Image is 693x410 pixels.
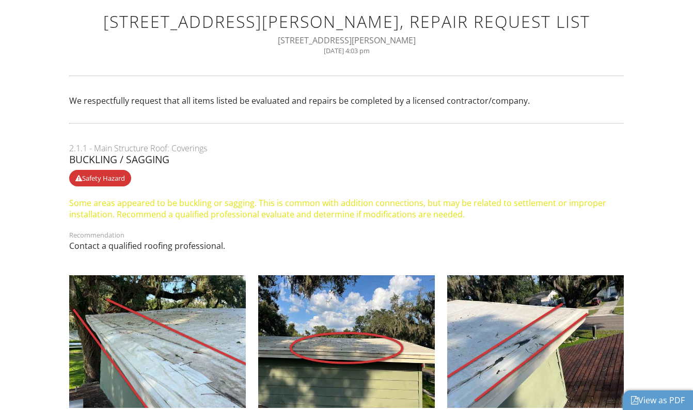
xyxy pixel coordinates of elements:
[69,170,131,186] div: Safety Hazard
[69,95,624,106] p: We respectfully request that all items listed be evaluated and repairs be completed by a licensed...
[82,46,611,55] div: [DATE] 4:03 pm
[69,143,624,154] div: 2.1.1 - Main Structure Roof: Coverings
[631,395,685,406] a: View as PDF
[258,275,435,407] img: 9360378%2Freports%2Fff74aaa3-bfe1-4512-be2d-3107b9990bfc%2Fphotos%2F3cbc0646-3305-5993-88a5-7294c...
[69,197,606,220] span: Some areas appeared to be buckling or sagging. This is common with addition connections, but may ...
[69,275,246,407] img: 9360378%2Freports%2Fff74aaa3-bfe1-4512-be2d-3107b9990bfc%2Fphotos%2F3cbc0646-3305-5993-88a5-7294c...
[82,12,611,30] h1: [STREET_ADDRESS][PERSON_NAME], Repair Request List
[82,35,611,46] div: [STREET_ADDRESS][PERSON_NAME]
[447,275,624,407] img: 9360378%2Freports%2Fff74aaa3-bfe1-4512-be2d-3107b9990bfc%2Fphotos%2F3cbc0646-3305-5993-88a5-7294c...
[69,230,124,240] label: Recommendation
[69,240,624,251] p: Contact a qualified roofing professional.
[69,154,624,165] div: Buckling / Sagging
